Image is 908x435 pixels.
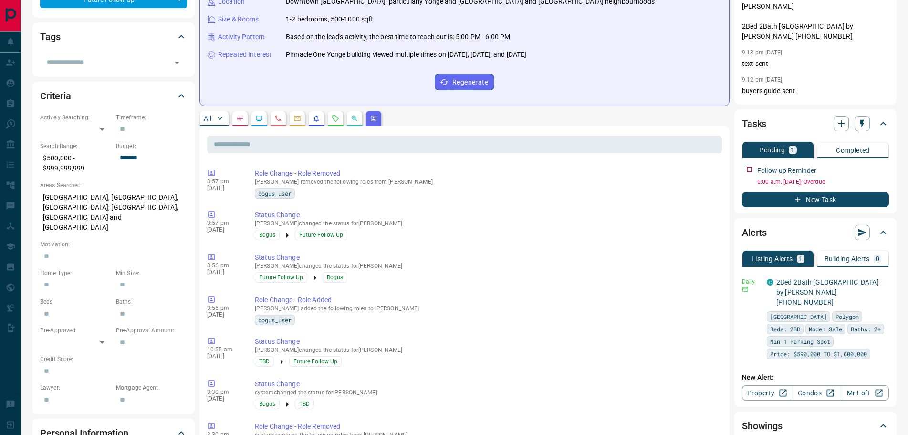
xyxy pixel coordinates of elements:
p: [GEOGRAPHIC_DATA], [GEOGRAPHIC_DATA], [GEOGRAPHIC_DATA], [GEOGRAPHIC_DATA], [GEOGRAPHIC_DATA] and... [40,190,187,235]
span: Bogus [327,273,343,282]
p: text sent [742,59,889,69]
h2: Showings [742,418,783,434]
svg: Lead Browsing Activity [255,115,263,122]
p: 0 [876,255,879,262]
p: $500,000 - $999,999,999 [40,150,111,176]
h2: Tasks [742,116,766,131]
p: [DATE] [207,353,240,360]
svg: Calls [274,115,282,122]
span: bogus_user [258,189,292,198]
p: 1 [791,147,794,153]
span: Bogus [259,399,275,409]
p: buyers guide sent [742,86,889,96]
span: Future Follow Up [293,357,337,366]
p: Status Change [255,253,718,263]
p: Status Change [255,337,718,347]
p: Baths: [116,297,187,306]
p: 3:56 pm [207,262,240,269]
p: Pinnacle One Yonge building viewed multiple times on [DATE], [DATE], and [DATE] [286,50,526,60]
p: Budget: [116,142,187,150]
p: 3:56 pm [207,305,240,311]
button: Regenerate [435,74,494,90]
p: 3:57 pm [207,220,240,226]
p: 1 [799,255,803,262]
p: Repeated Interest [218,50,271,60]
p: All [204,115,211,122]
p: 1-2 bedrooms, 500-1000 sqft [286,14,374,24]
p: Status Change [255,210,718,220]
p: [DATE] [207,226,240,233]
p: Pending [759,147,785,153]
p: Areas Searched: [40,181,187,190]
p: 3:30 pm [207,389,240,395]
span: Mode: Sale [809,324,842,334]
svg: Notes [236,115,244,122]
span: Baths: 2+ [851,324,881,334]
span: Min 1 Parking Spot [770,337,830,346]
p: Search Range: [40,142,111,150]
a: Condos [791,385,840,401]
span: [GEOGRAPHIC_DATA] [770,312,827,321]
p: Min Size: [116,269,187,277]
a: 2Bed 2Bath [GEOGRAPHIC_DATA] by [PERSON_NAME] [PHONE_NUMBER] [776,278,879,306]
p: [PERSON_NAME] changed the status for [PERSON_NAME] [255,263,718,269]
a: Property [742,385,791,401]
p: [PERSON_NAME] changed the status for [PERSON_NAME] [255,220,718,227]
p: [DATE] [207,269,240,276]
p: Activity Pattern [218,32,265,42]
h2: Criteria [40,88,71,104]
p: Motivation: [40,240,187,249]
span: Future Follow Up [299,230,343,240]
span: TBD [299,399,310,409]
p: Timeframe: [116,113,187,122]
p: [DATE] [207,395,240,402]
svg: Emails [293,115,301,122]
p: Pre-Approval Amount: [116,326,187,335]
p: Listing Alerts [751,255,793,262]
div: Alerts [742,221,889,244]
p: Based on the lead's activity, the best time to reach out is: 5:00 PM - 6:00 PM [286,32,510,42]
button: New Task [742,192,889,207]
div: Tasks [742,112,889,135]
p: 9:13 pm [DATE] [742,49,783,56]
p: Role Change - Role Removed [255,422,718,432]
svg: Agent Actions [370,115,377,122]
svg: Email [742,286,749,293]
p: Lawyer: [40,383,111,392]
a: Mr.Loft [840,385,889,401]
p: Actively Searching: [40,113,111,122]
button: Open [170,56,184,69]
svg: Requests [332,115,339,122]
p: Beds: [40,297,111,306]
p: [DATE] [207,311,240,318]
p: 9:12 pm [DATE] [742,76,783,83]
p: Pre-Approved: [40,326,111,335]
p: Mortgage Agent: [116,383,187,392]
p: 3:57 pm [207,178,240,185]
h2: Tags [40,29,60,44]
p: system changed the status for [PERSON_NAME] [255,389,718,396]
p: Daily [742,277,761,286]
p: [PERSON_NAME] changed the status for [PERSON_NAME] [255,347,718,353]
h2: Alerts [742,225,767,240]
p: [PERSON_NAME] added the following roles to [PERSON_NAME] [255,305,718,312]
div: Criteria [40,85,187,107]
p: Home Type: [40,269,111,277]
p: Status Change [255,379,718,389]
span: Price: $590,000 TO $1,600,000 [770,349,867,359]
span: Beds: 2BD [770,324,800,334]
span: TBD [259,357,270,366]
span: Future Follow Up [259,273,303,282]
p: Building Alerts [825,255,870,262]
p: [PERSON_NAME] removed the following roles from [PERSON_NAME] [255,179,718,185]
svg: Listing Alerts [313,115,320,122]
span: Polygon [835,312,859,321]
p: Role Change - Role Removed [255,169,718,179]
div: condos.ca [767,279,773,286]
p: Completed [836,147,870,154]
span: bogus_user [258,315,292,325]
svg: Opportunities [351,115,358,122]
div: Tags [40,25,187,48]
span: Bogus [259,230,275,240]
p: 10:55 am [207,346,240,353]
